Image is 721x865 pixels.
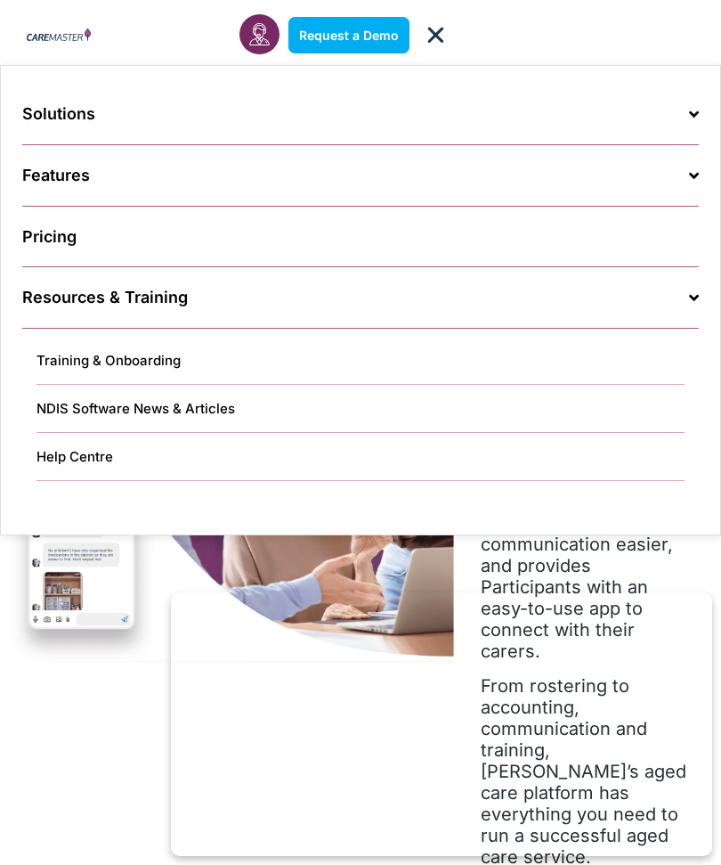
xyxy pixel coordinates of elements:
[36,433,685,481] a: Help Centre
[22,207,699,267] a: Pricing
[288,17,409,53] a: Request a Demo
[171,592,712,856] iframe: Popup CTA
[36,385,685,433] a: NDIS Software News & Articles
[22,84,699,145] a: Solutions
[27,29,91,43] img: CareMaster Logo
[22,267,699,329] a: Resources & Training
[36,329,685,481] ul: Resources & Training
[418,18,452,52] div: Menu Toggle
[299,28,399,43] span: Request a Demo
[36,337,685,385] a: Training & Onboarding
[22,145,699,207] a: Features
